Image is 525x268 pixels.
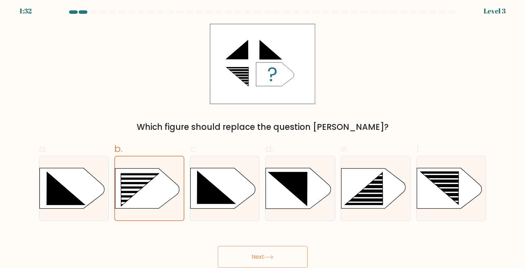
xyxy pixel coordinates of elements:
button: Next [218,246,308,268]
span: a. [39,142,47,155]
span: b. [114,142,123,155]
span: d. [265,142,273,155]
div: 1:32 [19,6,32,16]
span: c. [190,142,197,155]
span: e. [341,142,348,155]
span: f. [416,142,421,155]
div: Which figure should replace the question [PERSON_NAME]? [43,121,482,133]
div: Level 3 [484,6,506,16]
